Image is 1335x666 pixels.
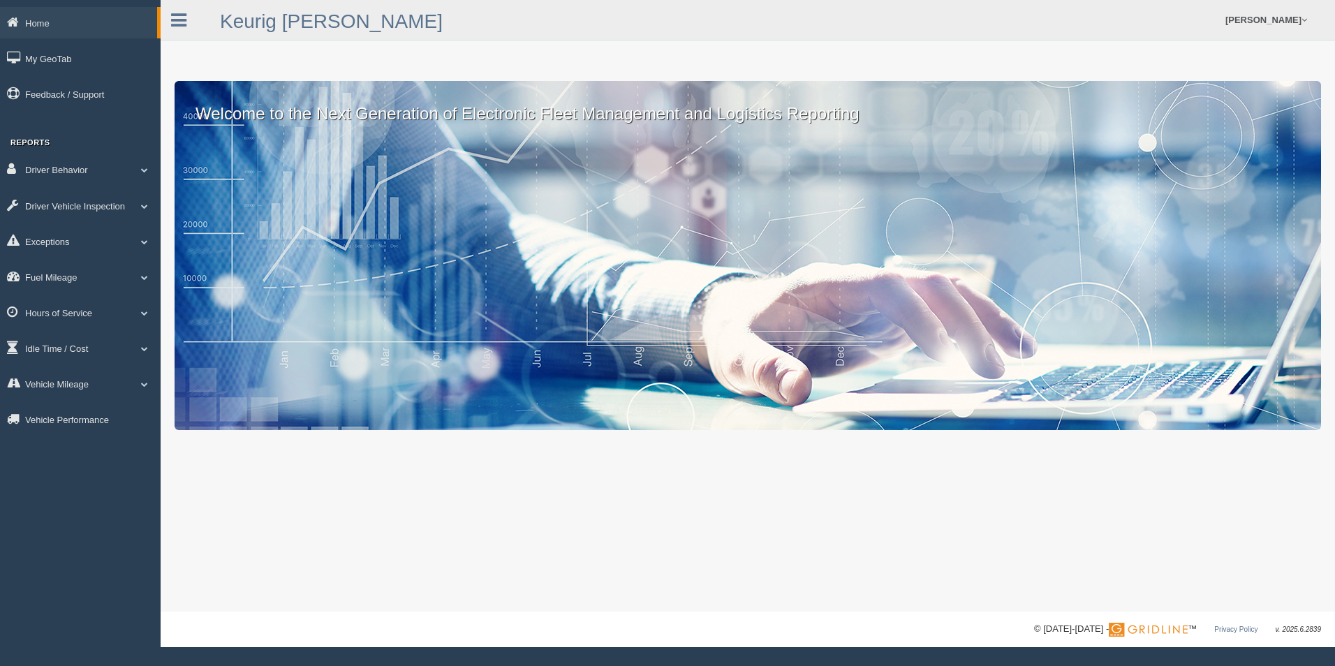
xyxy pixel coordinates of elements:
[175,81,1321,126] p: Welcome to the Next Generation of Electronic Fleet Management and Logistics Reporting
[1109,623,1188,637] img: Gridline
[1214,626,1257,633] a: Privacy Policy
[220,10,443,32] a: Keurig [PERSON_NAME]
[1276,626,1321,633] span: v. 2025.6.2839
[1034,622,1321,637] div: © [DATE]-[DATE] - ™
